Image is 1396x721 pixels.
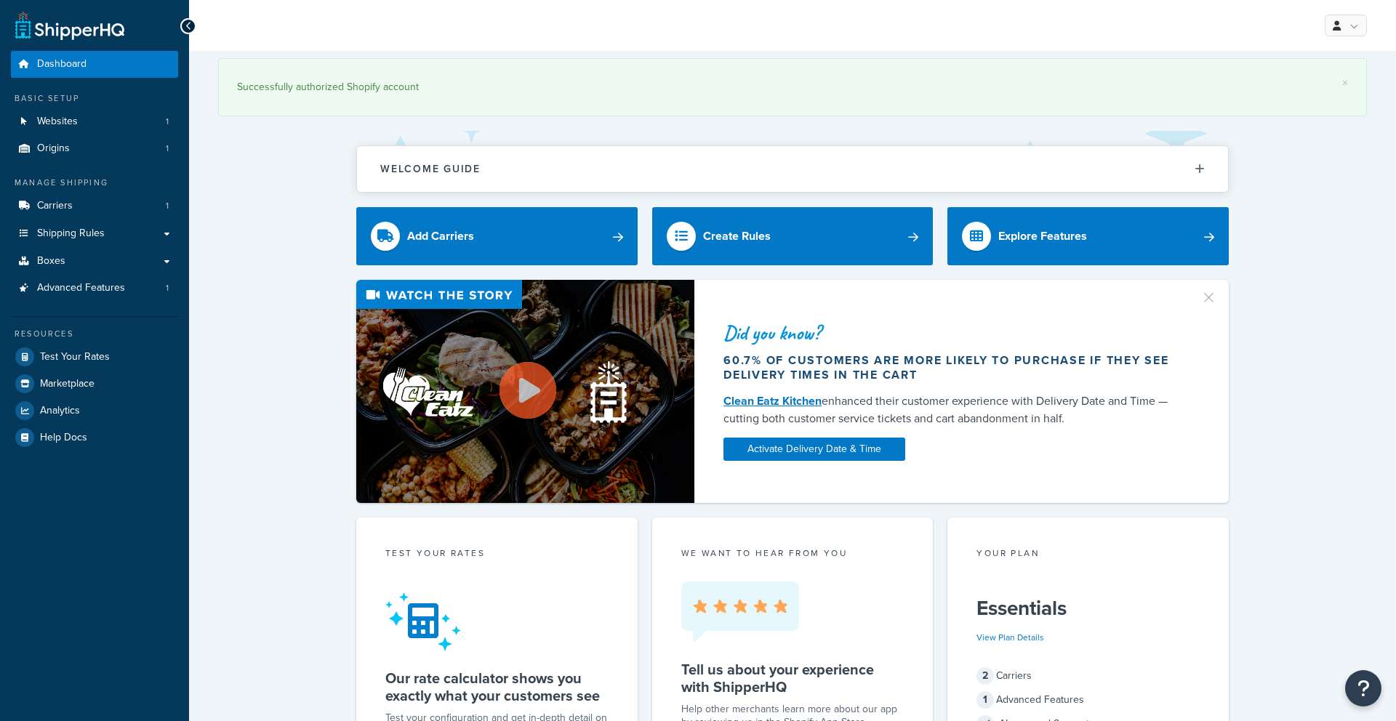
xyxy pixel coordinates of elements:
a: Help Docs [11,424,178,451]
div: Successfully authorized Shopify account [237,77,1348,97]
h2: Welcome Guide [380,164,481,174]
h5: Essentials [976,597,1200,620]
span: 1 [166,142,169,155]
a: View Plan Details [976,631,1044,644]
p: we want to hear from you [681,547,904,560]
div: Add Carriers [407,226,474,246]
a: Add Carriers [356,207,638,265]
span: Websites [37,116,78,128]
div: Carriers [976,666,1200,686]
a: Carriers1 [11,193,178,219]
a: Create Rules [652,207,934,265]
div: Advanced Features [976,690,1200,710]
span: 1 [166,116,169,128]
a: Clean Eatz Kitchen [723,392,822,409]
div: Did you know? [723,323,1183,343]
h5: Our rate calculator shows you exactly what your customers see [385,669,609,704]
span: 2 [976,667,994,685]
span: Analytics [40,405,80,417]
a: Origins1 [11,135,178,162]
a: Shipping Rules [11,220,178,247]
span: 1 [166,282,169,294]
a: Dashboard [11,51,178,78]
li: Carriers [11,193,178,219]
div: Explore Features [998,226,1087,246]
a: Marketplace [11,371,178,397]
span: Dashboard [37,58,87,71]
div: Resources [11,328,178,340]
div: Manage Shipping [11,177,178,189]
div: Create Rules [703,226,771,246]
a: Test Your Rates [11,344,178,370]
div: Your Plan [976,547,1200,563]
a: Advanced Features1 [11,275,178,302]
a: Analytics [11,398,178,424]
a: Activate Delivery Date & Time [723,438,905,461]
a: × [1342,77,1348,89]
span: Test Your Rates [40,351,110,363]
a: Explore Features [947,207,1229,265]
span: Help Docs [40,432,87,444]
span: Advanced Features [37,282,125,294]
div: Basic Setup [11,92,178,105]
span: Origins [37,142,70,155]
span: 1 [976,691,994,709]
li: Origins [11,135,178,162]
img: Video thumbnail [356,280,694,503]
button: Welcome Guide [357,146,1228,192]
div: Test your rates [385,547,609,563]
div: 60.7% of customers are more likely to purchase if they see delivery times in the cart [723,353,1183,382]
a: Websites1 [11,108,178,135]
span: Boxes [37,255,65,267]
div: enhanced their customer experience with Delivery Date and Time — cutting both customer service ti... [723,392,1183,427]
span: Marketplace [40,378,95,390]
span: 1 [166,200,169,212]
a: Boxes [11,248,178,275]
button: Open Resource Center [1345,670,1381,706]
li: Advanced Features [11,275,178,302]
h5: Tell us about your experience with ShipperHQ [681,661,904,696]
li: Websites [11,108,178,135]
span: Shipping Rules [37,227,105,240]
span: Carriers [37,200,73,212]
